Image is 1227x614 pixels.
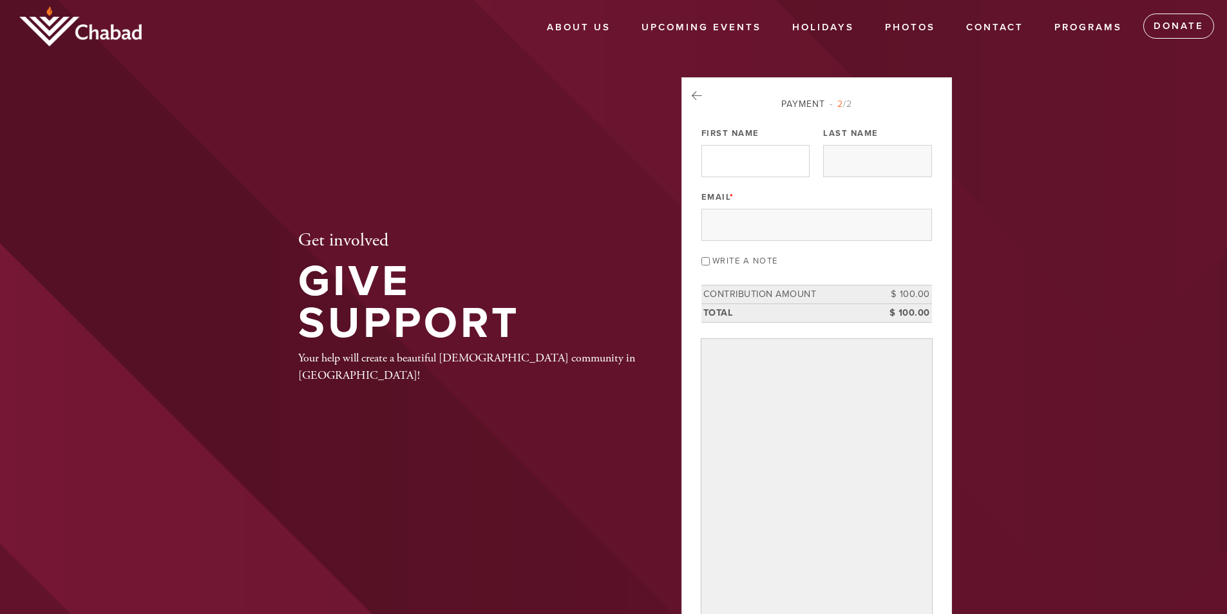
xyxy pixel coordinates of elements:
label: First Name [701,128,759,139]
h2: Get involved [298,230,640,252]
label: Last Name [823,128,879,139]
a: Donate [1143,14,1214,39]
td: Total [701,303,874,322]
label: Email [701,191,734,203]
div: Your help will create a beautiful [DEMOGRAPHIC_DATA] community in [GEOGRAPHIC_DATA]! [298,349,640,384]
img: logo_half.png [19,6,142,46]
span: 2 [837,99,843,110]
td: $ 100.00 [874,303,932,322]
h1: Give Support [298,261,640,344]
td: $ 100.00 [874,285,932,304]
a: Programs [1045,15,1132,40]
a: Upcoming Events [632,15,771,40]
a: About Us [537,15,620,40]
a: Photos [875,15,945,40]
td: Contribution Amount [701,285,874,304]
span: This field is required. [730,192,734,202]
div: Payment [701,97,932,111]
a: Holidays [783,15,864,40]
span: /2 [830,99,852,110]
a: Contact [956,15,1033,40]
label: Write a note [712,256,778,266]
